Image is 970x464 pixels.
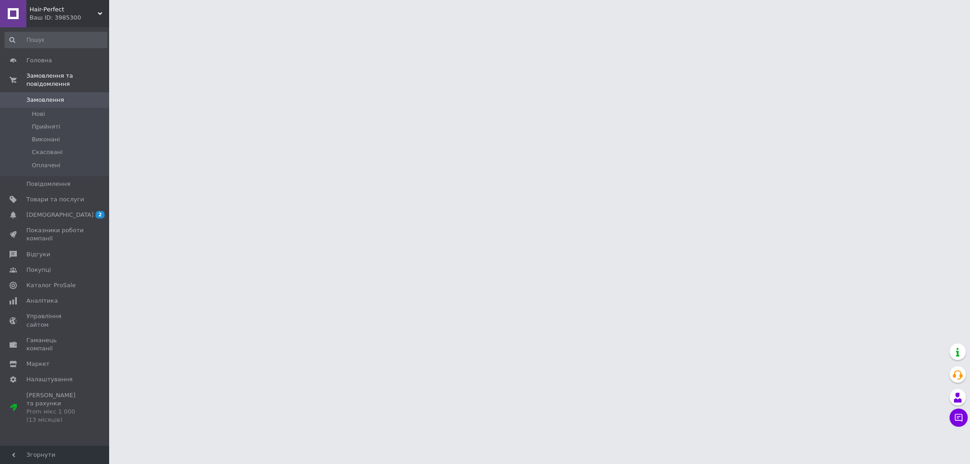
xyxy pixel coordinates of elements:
span: Оплачені [32,161,60,170]
span: Каталог ProSale [26,281,75,289]
span: Нові [32,110,45,118]
input: Пошук [5,32,107,48]
button: Чат з покупцем [950,409,968,427]
span: Виконані [32,135,60,144]
span: Гаманець компанії [26,336,84,353]
span: Маркет [26,360,50,368]
div: Ваш ID: 3985300 [30,14,109,22]
span: Відгуки [26,250,50,259]
div: Prom мікс 1 000 (13 місяців) [26,408,84,424]
span: Замовлення та повідомлення [26,72,109,88]
span: [DEMOGRAPHIC_DATA] [26,211,94,219]
span: Управління сайтом [26,312,84,329]
span: [PERSON_NAME] та рахунки [26,391,84,424]
span: Головна [26,56,52,65]
span: Замовлення [26,96,64,104]
span: Повідомлення [26,180,70,188]
span: Скасовані [32,148,63,156]
span: Прийняті [32,123,60,131]
span: Налаштування [26,375,73,384]
span: Показники роботи компанії [26,226,84,243]
span: Покупці [26,266,51,274]
span: Аналітика [26,297,58,305]
span: 2 [95,211,105,219]
span: Товари та послуги [26,195,84,204]
span: Hair-Perfect [30,5,98,14]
